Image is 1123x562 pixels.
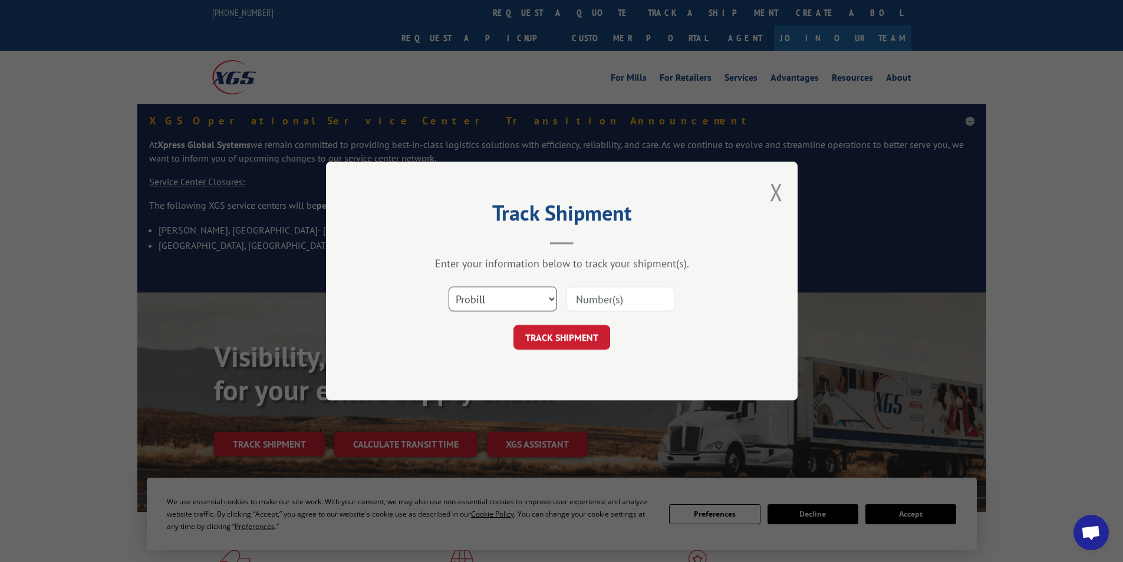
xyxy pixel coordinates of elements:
[513,325,610,350] button: TRACK SHIPMENT
[566,287,674,311] input: Number(s)
[385,205,739,227] h2: Track Shipment
[385,257,739,270] div: Enter your information below to track your shipment(s).
[1073,515,1109,550] a: Open chat
[770,176,783,208] button: Close modal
